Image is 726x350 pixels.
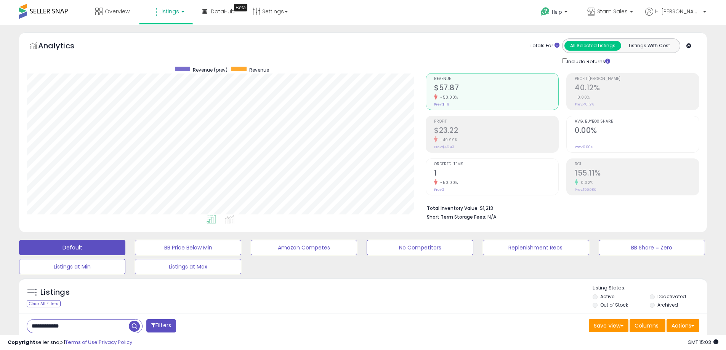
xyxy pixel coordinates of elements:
[688,339,718,346] span: 2025-09-9 15:03 GMT
[621,41,678,51] button: Listings With Cost
[575,187,596,192] small: Prev: 155.08%
[487,213,497,221] span: N/A
[105,8,130,15] span: Overview
[575,126,699,136] h2: 0.00%
[434,187,444,192] small: Prev: 2
[589,319,628,332] button: Save View
[593,284,707,292] p: Listing States:
[575,94,590,100] small: 0.00%
[434,77,558,81] span: Revenue
[667,319,699,332] button: Actions
[575,77,699,81] span: Profit [PERSON_NAME]
[657,293,686,300] label: Deactivated
[427,214,486,220] b: Short Term Storage Fees:
[635,322,659,329] span: Columns
[483,240,589,255] button: Replenishment Recs.
[657,302,678,308] label: Archived
[434,102,449,107] small: Prev: $116
[249,67,269,73] span: Revenue
[438,94,458,100] small: -50.00%
[19,259,125,274] button: Listings at Min
[535,1,575,25] a: Help
[135,240,241,255] button: BB Price Below Min
[159,8,179,15] span: Listings
[434,169,558,179] h2: 1
[434,120,558,124] span: Profit
[434,145,454,149] small: Prev: $46.43
[600,293,614,300] label: Active
[655,8,701,15] span: Hi [PERSON_NAME]
[575,162,699,166] span: ROI
[575,145,593,149] small: Prev: 0.00%
[8,339,132,346] div: seller snap | |
[530,42,559,50] div: Totals For
[427,205,479,211] b: Total Inventory Value:
[552,9,562,15] span: Help
[234,4,247,11] div: Tooltip anchor
[575,102,594,107] small: Prev: 40.12%
[556,57,619,66] div: Include Returns
[597,8,628,15] span: Stam Sales
[146,319,176,332] button: Filters
[427,203,694,212] li: $1,213
[578,180,593,185] small: 0.02%
[575,83,699,94] h2: 40.12%
[8,339,35,346] strong: Copyright
[630,319,665,332] button: Columns
[645,8,706,25] a: Hi [PERSON_NAME]
[65,339,98,346] a: Terms of Use
[540,7,550,16] i: Get Help
[193,67,228,73] span: Revenue (prev)
[367,240,473,255] button: No Competitors
[575,169,699,179] h2: 155.11%
[575,120,699,124] span: Avg. Buybox Share
[434,162,558,166] span: Ordered Items
[434,126,558,136] h2: $23.22
[19,240,125,255] button: Default
[438,137,458,143] small: -49.99%
[438,180,458,185] small: -50.00%
[251,240,357,255] button: Amazon Competes
[599,240,705,255] button: BB Share = Zero
[564,41,621,51] button: All Selected Listings
[135,259,241,274] button: Listings at Max
[27,300,61,307] div: Clear All Filters
[600,302,628,308] label: Out of Stock
[38,40,89,53] h5: Analytics
[211,8,235,15] span: DataHub
[99,339,132,346] a: Privacy Policy
[434,83,558,94] h2: $57.87
[40,287,70,298] h5: Listings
